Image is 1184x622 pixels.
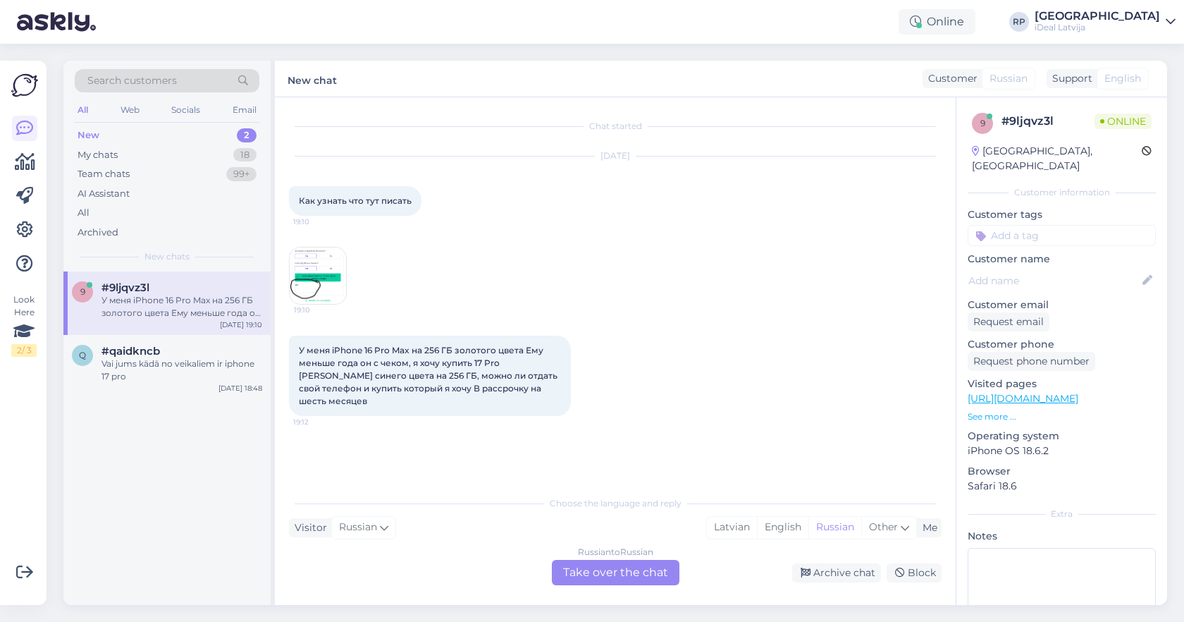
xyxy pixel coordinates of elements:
span: Search customers [87,73,177,88]
input: Add name [968,273,1140,288]
span: q [79,350,86,360]
div: New [78,128,99,142]
div: Take over the chat [552,560,679,585]
span: Как узнать что тут писать [299,195,412,206]
div: Chat started [289,120,942,133]
div: My chats [78,148,118,162]
div: Team chats [78,167,130,181]
span: 19:10 [293,217,346,227]
span: New chats [144,250,190,263]
p: Customer name [968,252,1156,267]
span: 19:12 [293,417,346,427]
div: 99+ [226,167,257,181]
span: Online [1094,114,1152,129]
div: AI Assistant [78,187,130,201]
img: Attachment [290,248,346,304]
span: #qaidkncb [101,345,160,358]
div: 18 [233,148,257,162]
div: Latvian [707,517,757,538]
div: [DATE] 18:48 [218,383,262,394]
div: Customer [923,71,978,86]
p: Browser [968,464,1156,479]
div: Russian to Russian [578,546,653,559]
p: See more ... [968,410,1156,423]
div: Vai jums kādā no veikaliem ir iphone 17 pro [101,358,262,383]
p: Visited pages [968,377,1156,391]
img: Askly Logo [11,72,38,99]
p: Customer email [968,298,1156,312]
div: Socials [168,101,203,119]
div: Web [118,101,142,119]
div: iDeal Latvija [1035,22,1160,33]
span: 9 [980,118,985,128]
p: Customer tags [968,207,1156,222]
div: Archived [78,226,118,240]
div: Request email [968,312,1049,331]
div: Request phone number [968,352,1095,371]
div: Extra [968,508,1156,520]
div: [DATE] [289,150,942,162]
span: 19:10 [294,305,347,315]
p: iPhone OS 18.6.2 [968,444,1156,458]
div: 2 [237,128,257,142]
div: У меня iPhone 16 Pro Max на 256 ГБ золотого цвета Ему меньше года он с чеком, я хочу купить 17 Pr... [101,294,262,319]
div: 2 / 3 [11,344,37,357]
div: All [75,101,91,119]
p: Customer phone [968,337,1156,352]
span: Russian [339,520,377,535]
a: [GEOGRAPHIC_DATA]iDeal Latvija [1035,11,1176,33]
div: [GEOGRAPHIC_DATA] [1035,11,1160,22]
p: Operating system [968,429,1156,444]
a: [URL][DOMAIN_NAME] [968,392,1078,405]
div: Customer information [968,186,1156,199]
div: Me [917,520,937,535]
input: Add a tag [968,225,1156,246]
div: Russian [808,517,861,538]
div: Block [887,563,942,583]
p: Notes [968,529,1156,544]
div: Online [899,9,975,35]
div: # 9ljqvz3l [1001,113,1094,130]
div: RP [1009,12,1029,32]
p: Safari 18.6 [968,479,1156,494]
span: #9ljqvz3l [101,281,149,294]
span: 9 [80,286,85,297]
div: Email [230,101,259,119]
div: Choose the language and reply [289,497,942,510]
div: [GEOGRAPHIC_DATA], [GEOGRAPHIC_DATA] [972,144,1142,173]
span: Other [869,520,898,533]
div: Visitor [289,520,327,535]
div: Support [1047,71,1092,86]
div: English [757,517,808,538]
div: [DATE] 19:10 [220,319,262,330]
span: English [1104,71,1141,86]
span: Russian [989,71,1028,86]
div: Archive chat [792,563,881,583]
div: Look Here [11,293,37,357]
span: У меня iPhone 16 Pro Max на 256 ГБ золотого цвета Ему меньше года он с чеком, я хочу купить 17 Pr... [299,345,560,406]
label: New chat [288,69,337,88]
div: All [78,206,90,220]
